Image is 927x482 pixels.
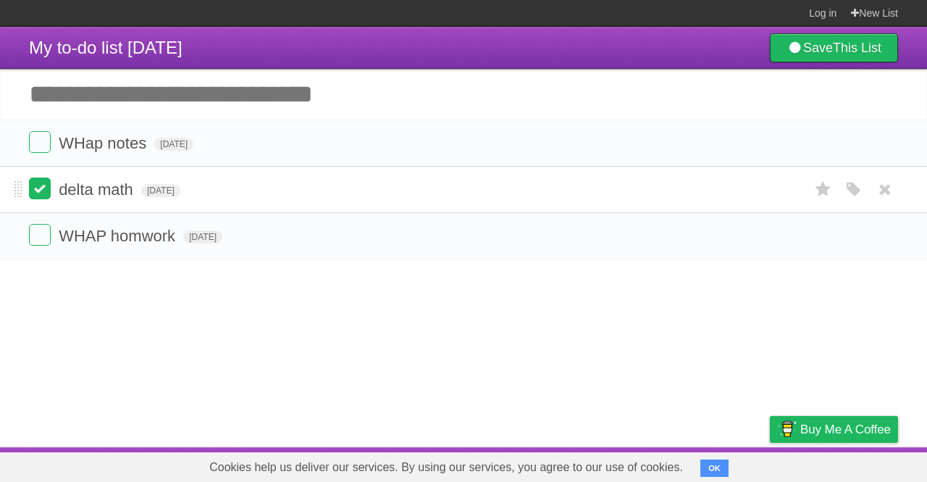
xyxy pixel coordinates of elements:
span: [DATE] [154,138,193,151]
a: Privacy [751,451,789,478]
a: SaveThis List [770,33,898,62]
span: Cookies help us deliver our services. By using our services, you agree to our use of cookies. [195,453,697,482]
label: Done [29,131,51,153]
span: [DATE] [183,230,222,244]
span: WHap notes [59,134,150,152]
label: Star task [810,178,837,201]
span: WHAP homwork [59,227,179,245]
span: My to-do list [DATE] [29,38,183,57]
span: delta math [59,180,137,199]
span: [DATE] [141,184,180,197]
button: OK [700,460,729,477]
label: Done [29,224,51,246]
a: Suggest a feature [807,451,898,478]
a: Developers [625,451,684,478]
img: Buy me a coffee [777,417,797,441]
b: This List [833,41,881,55]
label: Done [29,178,51,199]
a: Buy me a coffee [770,416,898,443]
a: Terms [702,451,734,478]
span: Buy me a coffee [800,417,891,442]
a: About [577,451,608,478]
